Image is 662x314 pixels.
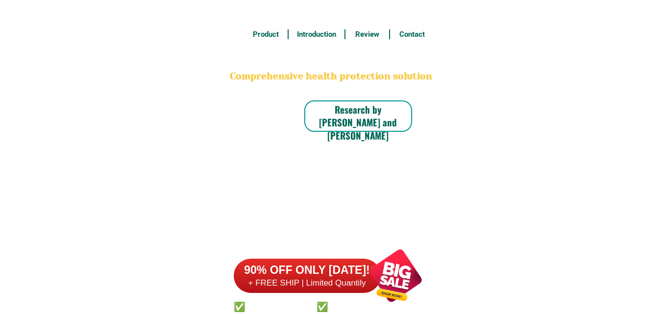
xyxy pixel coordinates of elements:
[228,47,434,70] h2: BONA VITA COFFEE
[249,29,282,40] h6: Product
[234,278,381,289] h6: + FREE SHIP | Limited Quantily
[304,103,412,142] h6: Research by [PERSON_NAME] and [PERSON_NAME]
[234,263,381,278] h6: 90% OFF ONLY [DATE]!
[228,70,434,84] h2: Comprehensive health protection solution
[351,29,384,40] h6: Review
[294,29,339,40] h6: Introduction
[228,5,434,20] h3: FREE SHIPPING NATIONWIDE
[395,29,429,40] h6: Contact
